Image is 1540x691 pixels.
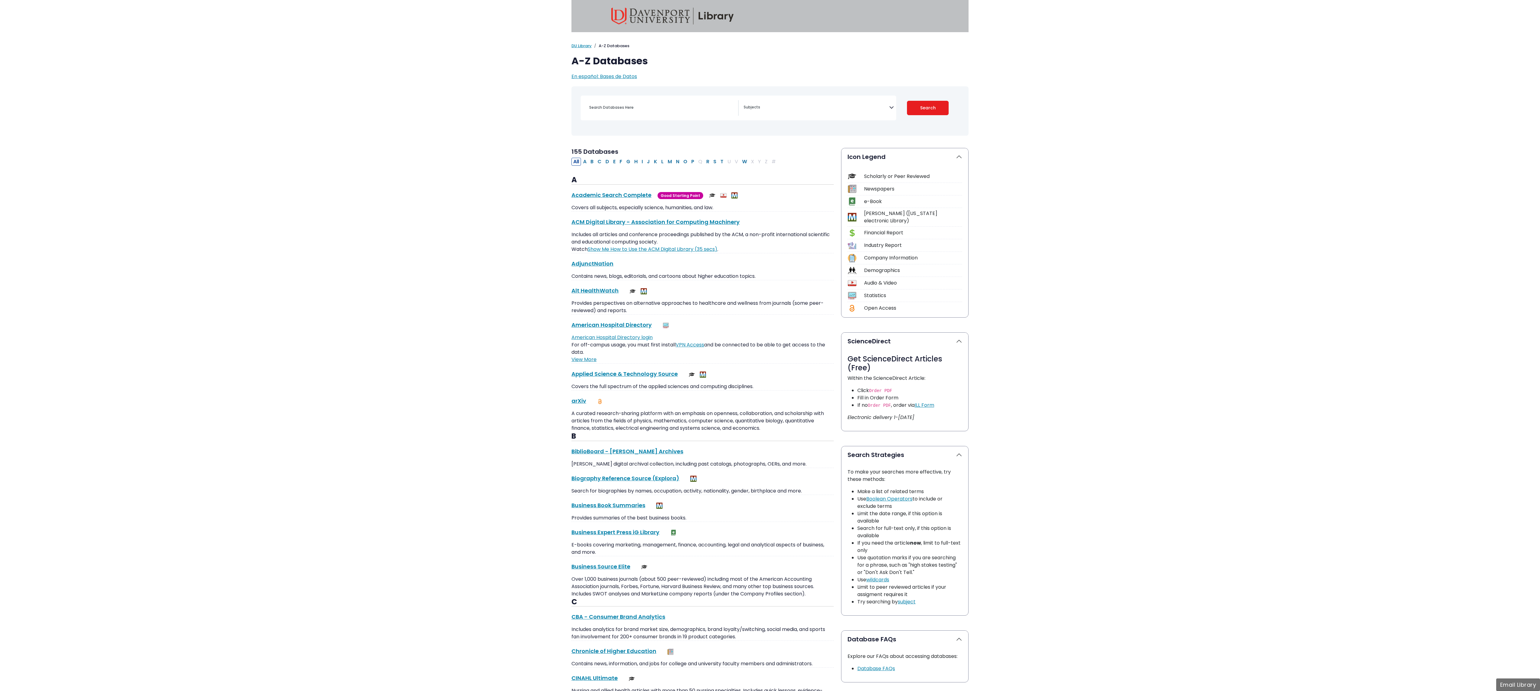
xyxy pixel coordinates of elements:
[645,158,652,166] button: Filter Results J
[848,355,962,372] h3: Get ScienceDirect Articles (Free)
[864,229,962,236] div: Financial Report
[869,388,892,393] code: Order PDF
[864,242,962,249] div: Industry Report
[629,676,635,682] img: Scholarly or Peer Reviewed
[857,394,962,402] li: Fill in Order Form
[915,402,934,409] a: ILL Form
[857,488,962,495] li: Make a list of related terms
[681,158,689,166] button: Filter Results O
[864,198,962,205] div: e-Book
[571,158,581,166] button: All
[857,402,962,409] li: If no , order via
[868,403,891,408] code: Order PDF
[857,583,962,598] li: Limit to peer reviewed articles if your assigment requires it
[571,158,778,165] div: Alpha-list to filter by first letter of database name
[571,321,652,329] a: American Hospital Directory
[571,86,969,136] nav: Search filters
[596,158,603,166] button: Filter Results C
[571,660,834,667] p: Contains news, information, and jobs for college and university faculty members and administrators.
[571,73,637,80] a: En español: Bases de Datos
[866,576,889,583] a: wildcards
[848,304,856,312] img: Icon Open Access
[571,334,653,341] a: American Hospital Directory login
[864,254,962,262] div: Company Information
[866,495,912,502] a: Boolean Operators
[571,576,834,598] p: Over 1,000 business journals (about 500 peer-reviewed) including most of the American Accounting ...
[848,229,856,237] img: Icon Financial Report
[611,158,617,166] button: Filter Results E
[571,528,659,536] a: Business Expert Press iG Library
[848,241,856,250] img: Icon Industry Report
[571,474,679,482] a: Biography Reference Source (Explora)
[571,334,834,356] p: For off-campus usage, you must first install and be connected to be able to get access to the data.
[641,288,647,294] img: MeL (Michigan electronic Library)
[704,158,711,166] button: Filter Results R
[571,287,619,294] a: Alt HealthWatch
[571,260,613,267] a: AdjunctNation
[571,460,834,468] p: [PERSON_NAME] digital archival collection, including past catalogs, photographs, OERs, and more.
[864,267,962,274] div: Demographics
[848,266,856,275] img: Icon Demographics
[841,148,968,165] button: Icon Legend
[641,564,647,570] img: Scholarly or Peer Reviewed
[857,525,962,539] li: Search for full-text only, if this option is available
[624,158,632,166] button: Filter Results G
[848,279,856,287] img: Icon Audio & Video
[864,292,962,299] div: Statistics
[632,158,639,166] button: Filter Results H
[740,158,749,166] button: Filter Results W
[571,273,834,280] p: Contains news, blogs, editorials, and cartoons about higher education topics.
[597,398,603,405] img: Open Access
[652,158,659,166] button: Filter Results K
[640,158,645,166] button: Filter Results I
[604,158,611,166] button: Filter Results D
[864,304,962,312] div: Open Access
[848,197,856,206] img: Icon e-Book
[571,191,651,199] a: Academic Search Complete
[689,158,696,166] button: Filter Results P
[571,218,740,226] a: ACM Digital Library - Association for Computing Machinery
[571,541,834,556] p: E-books covering marketing, management, finance, accounting, legal and analytical aspects of busi...
[857,495,962,510] li: Use to include or exclude terms
[711,158,718,166] button: Filter Results S
[630,288,636,294] img: Scholarly or Peer Reviewed
[571,613,665,621] a: CBA - Consumer Brand Analytics
[848,213,856,221] img: Icon MeL (Michigan electronic Library)
[689,372,695,378] img: Scholarly or Peer Reviewed
[848,414,914,421] i: Electronic delivery 1-[DATE]
[864,185,962,193] div: Newspapers
[857,576,962,583] li: Use
[848,375,962,382] p: Within the ScienceDirect Article:
[659,158,666,166] button: Filter Results L
[611,8,734,25] img: Davenport University Library
[571,626,834,640] p: Includes analytics for brand market size, demographics, brand loyalty/switching, social media, an...
[571,647,656,655] a: Chronicle of Higher Education
[690,476,696,482] img: MeL (Michigan electronic Library)
[731,192,738,198] img: MeL (Michigan electronic Library)
[841,333,968,350] button: ScienceDirect
[857,665,895,672] a: Link opens in new window
[857,387,962,394] li: Click
[841,446,968,463] button: Search Strategies
[709,192,715,198] img: Scholarly or Peer Reviewed
[618,158,624,166] button: Filter Results F
[589,158,595,166] button: Filter Results B
[571,397,586,405] a: arXiv
[864,173,962,180] div: Scholarly or Peer Reviewed
[571,501,645,509] a: Business Book Summaries
[571,432,834,441] h3: B
[571,383,834,390] p: Covers the full spectrum of the applied sciences and computing disciplines.
[864,279,962,287] div: Audio & Video
[656,503,662,509] img: MeL (Michigan electronic Library)
[581,158,588,166] button: Filter Results A
[571,147,618,156] span: 155 Databases
[848,254,856,262] img: Icon Company Information
[571,176,834,185] h3: A
[720,192,726,198] img: Audio & Video
[857,598,962,606] li: Try searching by
[744,105,889,110] textarea: Search
[571,674,618,682] a: CINAHL Ultimate
[910,539,921,546] strong: now
[571,514,834,522] p: Provides summaries of the best business books.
